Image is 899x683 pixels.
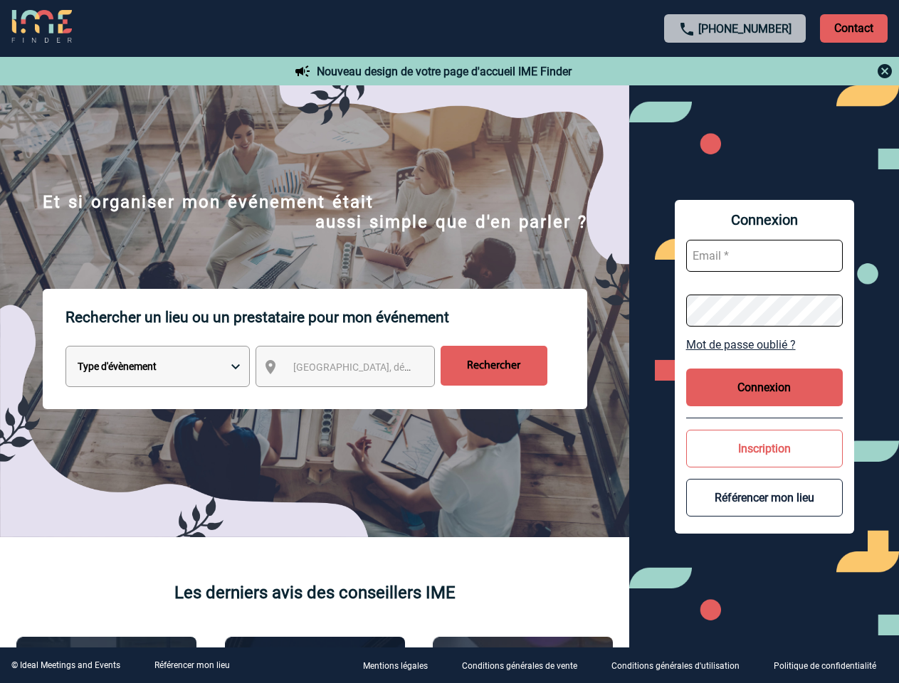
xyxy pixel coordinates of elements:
[686,338,843,351] a: Mot de passe oublié ?
[611,662,740,672] p: Conditions générales d'utilisation
[65,289,587,346] p: Rechercher un lieu ou un prestataire pour mon événement
[352,659,451,672] a: Mentions légales
[451,659,600,672] a: Conditions générales de vente
[686,211,843,228] span: Connexion
[698,22,792,36] a: [PHONE_NUMBER]
[441,346,547,386] input: Rechercher
[762,659,899,672] a: Politique de confidentialité
[363,662,428,672] p: Mentions légales
[11,660,120,670] div: © Ideal Meetings and Events
[774,662,876,672] p: Politique de confidentialité
[678,21,695,38] img: call-24-px.png
[820,14,888,43] p: Contact
[600,659,762,672] a: Conditions générales d'utilisation
[686,369,843,406] button: Connexion
[686,479,843,517] button: Référencer mon lieu
[686,430,843,467] button: Inscription
[462,662,577,672] p: Conditions générales de vente
[154,660,230,670] a: Référencer mon lieu
[686,240,843,272] input: Email *
[293,361,491,373] span: [GEOGRAPHIC_DATA], département, région...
